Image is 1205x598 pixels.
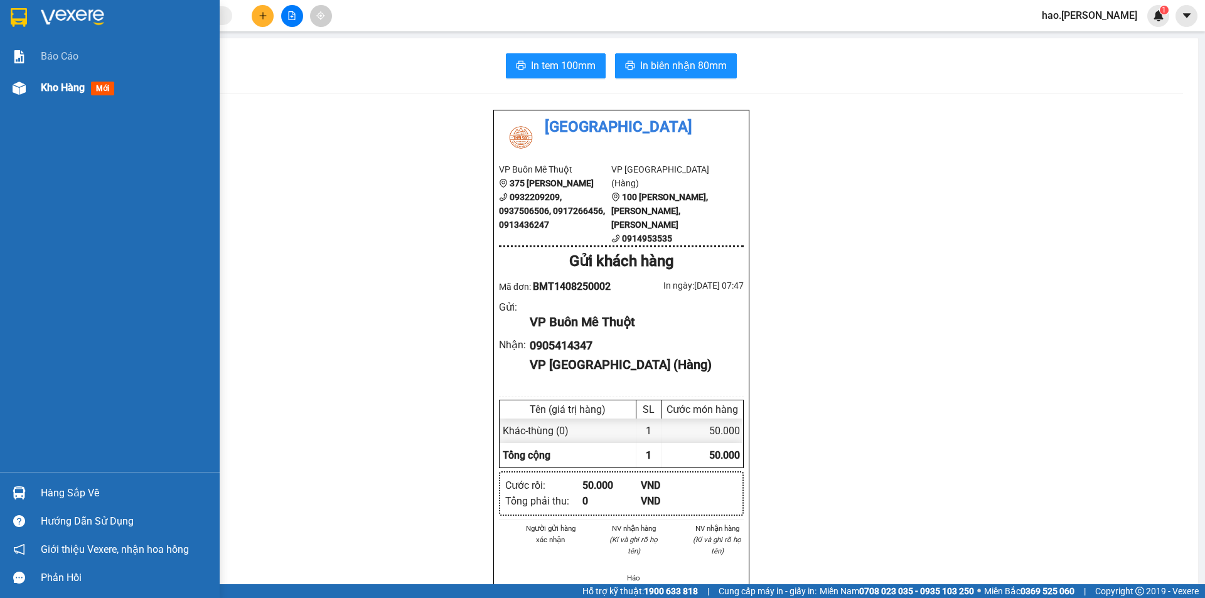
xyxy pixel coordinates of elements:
button: file-add [281,5,303,27]
div: Cước món hàng [665,403,740,415]
i: (Kí và ghi rõ họ tên) [693,535,741,555]
span: message [13,572,25,584]
span: question-circle [13,515,25,527]
span: | [1084,584,1086,598]
span: Kho hàng [41,82,85,93]
span: phone [499,193,508,201]
span: Miền Nam [820,584,974,598]
img: solution-icon [13,50,26,63]
strong: 0369 525 060 [1020,586,1074,596]
li: VP [GEOGRAPHIC_DATA] (Hàng) [611,163,724,190]
span: Khác - thùng (0) [503,425,569,437]
span: 1 [646,449,651,461]
span: aim [316,11,325,20]
div: Gửi khách hàng [499,250,744,274]
sup: 1 [1160,6,1169,14]
div: VP Buôn Mê Thuột [530,312,734,332]
button: caret-down [1176,5,1197,27]
div: Mã đơn: [499,279,621,294]
span: Hỗ trợ kỹ thuật: [582,584,698,598]
span: Tổng cộng [503,449,550,461]
span: caret-down [1181,10,1192,21]
button: printerIn tem 100mm [506,53,606,78]
li: Hảo [608,572,661,584]
div: VND [641,478,699,493]
div: Tên (giá trị hàng) [503,403,633,415]
div: 50.000 [582,478,641,493]
div: Phản hồi [41,569,210,587]
div: VP [GEOGRAPHIC_DATA] (Hàng) [530,355,734,375]
b: 0932209209, 0937506506, 0917266456, 0913436247 [499,192,605,230]
span: file-add [287,11,296,20]
img: logo-vxr [11,8,27,27]
img: logo.jpg [6,6,50,50]
img: warehouse-icon [13,486,26,499]
div: In ngày: [DATE] 07:47 [621,279,744,292]
img: logo.jpg [499,115,543,159]
span: environment [611,193,620,201]
span: BMT1408250002 [533,280,611,292]
div: Hàng sắp về [41,484,210,503]
button: plus [252,5,274,27]
i: (Kí và ghi rõ họ tên) [609,535,658,555]
strong: 0708 023 035 - 0935 103 250 [859,586,974,596]
li: [GEOGRAPHIC_DATA] [499,115,744,139]
li: VP Buôn Mê Thuột [6,88,87,102]
span: phone [611,234,620,243]
span: printer [516,60,526,72]
div: Gửi : [499,299,530,315]
span: mới [91,82,114,95]
span: Cung cấp máy in - giấy in: [719,584,817,598]
div: Cước rồi : [505,478,582,493]
b: 100 [PERSON_NAME], [PERSON_NAME], [PERSON_NAME] [611,192,708,230]
b: 0914953535 [622,233,672,243]
span: 50.000 [709,449,740,461]
span: Giới thiệu Vexere, nhận hoa hồng [41,542,189,557]
span: Báo cáo [41,48,78,64]
div: SL [640,403,658,415]
span: Miền Bắc [984,584,1074,598]
span: copyright [1135,587,1144,595]
img: warehouse-icon [13,82,26,95]
li: NV nhận hàng [690,523,744,534]
span: environment [499,179,508,188]
span: hao.[PERSON_NAME] [1032,8,1147,23]
div: VND [641,493,699,509]
span: printer [625,60,635,72]
div: 0 [582,493,641,509]
span: plus [259,11,267,20]
div: 50.000 [661,419,743,443]
div: Tổng phải thu : [505,493,582,509]
strong: 1900 633 818 [644,586,698,596]
button: printerIn biên nhận 80mm [615,53,737,78]
span: 1 [1162,6,1166,14]
span: ⚪️ [977,589,981,594]
b: 375 [PERSON_NAME] [510,178,594,188]
li: Người gửi hàng xác nhận [524,523,577,545]
span: notification [13,543,25,555]
button: aim [310,5,332,27]
div: 0905414347 [530,337,734,355]
li: VP Buôn Mê Thuột [499,163,611,176]
span: In tem 100mm [531,58,596,73]
span: In biên nhận 80mm [640,58,727,73]
span: | [707,584,709,598]
div: Hướng dẫn sử dụng [41,512,210,531]
div: Nhận : [499,337,530,353]
li: [GEOGRAPHIC_DATA] [6,6,182,74]
img: icon-new-feature [1153,10,1164,21]
div: 1 [636,419,661,443]
li: NV nhận hàng [608,523,661,534]
li: VP [GEOGRAPHIC_DATA] (Hàng) [87,88,167,130]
